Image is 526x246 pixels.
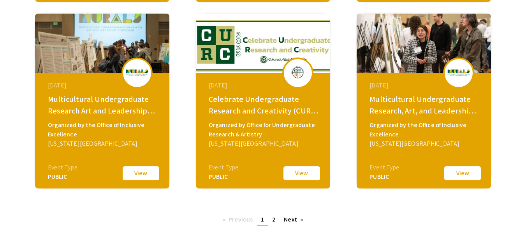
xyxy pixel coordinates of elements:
div: [DATE] [209,81,319,90]
div: Multicultural Undergraduate Research, Art, and Leadership Symposium 2023 [369,93,480,117]
div: Organized by the Office of Inclusive Excellence [48,120,158,139]
iframe: Chat [6,211,33,240]
div: Celebrate Undergraduate Research and Creativity (CURC) 2023 [209,93,319,117]
div: Event Type [48,163,77,172]
div: PUBLIC [369,172,399,181]
div: [US_STATE][GEOGRAPHIC_DATA] [209,139,319,148]
img: csu-murals2023_eventCoverPhoto_130f6f__thumb.jpg [357,14,491,73]
div: Event Type [369,163,399,172]
div: PUBLIC [209,172,238,181]
span: 2 [272,215,276,223]
img: murals-2024_eventCoverPhoto_667157__thumb.jpg [35,14,169,73]
span: Previous [229,215,253,223]
img: csu-curc2023_eventLogo_057561_.jpg [286,65,310,80]
div: [DATE] [369,81,480,90]
span: 1 [261,215,264,223]
div: [US_STATE][GEOGRAPHIC_DATA] [48,139,158,148]
button: View [282,165,321,181]
div: Event Type [209,163,238,172]
div: [US_STATE][GEOGRAPHIC_DATA] [369,139,480,148]
ul: Pagination [219,214,307,226]
button: View [443,165,482,181]
div: Multicultural Undergraduate Research Art and Leadership Symposium 2024 [48,93,158,117]
img: csu-curc2023_eventCoverPhoto_fc51cb__thumb.jpg [196,14,330,73]
div: PUBLIC [48,172,77,181]
div: Organized by Office for Undergraduate Research & Artistry [209,120,319,139]
div: [DATE] [48,81,158,90]
img: murals-2024_eventLogo_c407e7_.png [125,69,149,77]
div: Organized by the Office of Inclusive Excellence [369,120,480,139]
a: Next page [280,214,307,225]
button: View [121,165,160,181]
img: csu-murals2023_eventLogo_38ef59_.png [447,69,470,77]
